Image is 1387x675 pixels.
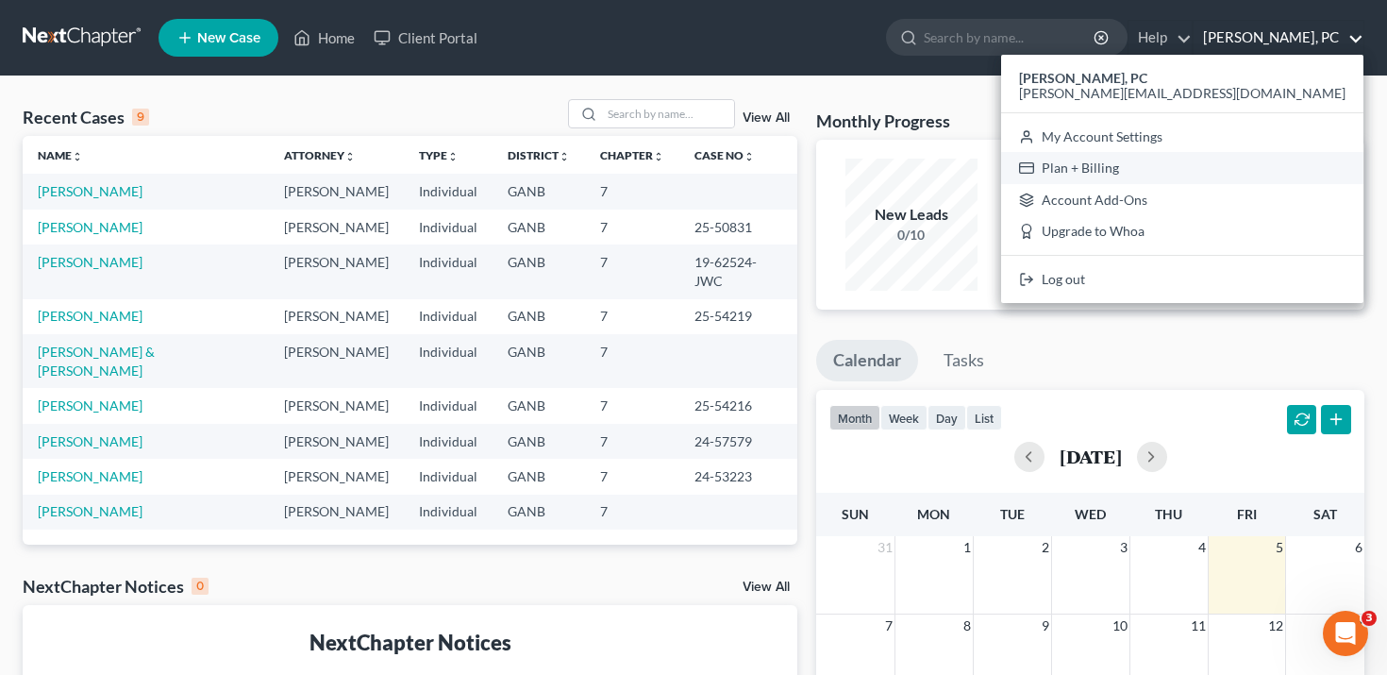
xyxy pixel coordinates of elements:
span: 4 [1196,536,1208,559]
td: 7 [585,424,679,459]
a: [PERSON_NAME] [38,219,142,235]
i: unfold_more [72,151,83,162]
i: unfold_more [344,151,356,162]
a: Attorneyunfold_more [284,148,356,162]
td: Individual [404,299,493,334]
td: [PERSON_NAME] [269,459,404,494]
h2: [DATE] [1060,447,1122,466]
span: 3 [1118,536,1129,559]
i: unfold_more [744,151,755,162]
span: 5 [1274,536,1285,559]
td: GANB [493,459,585,494]
td: [PERSON_NAME] [269,424,404,459]
div: Recent Cases [23,106,149,128]
span: 8 [961,615,973,637]
td: [PERSON_NAME] [269,299,404,334]
div: 0 [192,578,209,595]
span: Wed [1075,506,1106,522]
iframe: Intercom live chat [1323,611,1368,656]
span: Mon [917,506,950,522]
td: GANB [493,495,585,530]
td: 7 [585,459,679,494]
a: Client Portal [364,21,487,55]
a: [PERSON_NAME] & [PERSON_NAME] [38,344,155,379]
td: 19-62524-JWC [679,245,798,298]
span: 6 [1353,536,1364,559]
div: [PERSON_NAME], PC [1001,55,1363,303]
a: [PERSON_NAME] [38,503,142,519]
td: 24-53223 [679,459,798,494]
a: My Account Settings [1001,121,1363,153]
td: 24-57579 [679,424,798,459]
span: Sat [1313,506,1337,522]
span: 10 [1111,615,1129,637]
span: 11 [1189,615,1208,637]
a: [PERSON_NAME] [38,468,142,484]
span: [PERSON_NAME][EMAIL_ADDRESS][DOMAIN_NAME] [1019,85,1345,101]
a: [PERSON_NAME] [38,183,142,199]
td: 25-54219 [679,299,798,334]
td: GANB [493,334,585,388]
div: New Leads [845,204,978,226]
a: Account Add-Ons [1001,184,1363,216]
td: Individual [404,424,493,459]
div: 9 [132,109,149,126]
button: month [829,405,880,430]
input: Search by name... [924,20,1096,55]
td: [PERSON_NAME] [269,388,404,423]
span: 12 [1266,615,1285,637]
td: Individual [404,210,493,245]
a: View All [743,581,790,594]
span: Fri [1237,506,1257,522]
td: Individual [404,388,493,423]
td: GANB [493,210,585,245]
span: Sun [842,506,869,522]
td: 7 [585,174,679,209]
a: [PERSON_NAME] [38,254,142,270]
span: 1 [961,536,973,559]
input: Search by name... [602,100,734,127]
span: 7 [883,615,894,637]
td: 7 [585,495,679,530]
span: 31 [876,536,894,559]
td: GANB [493,299,585,334]
td: [PERSON_NAME] [269,495,404,530]
a: Districtunfold_more [508,148,570,162]
td: [PERSON_NAME] [269,210,404,245]
td: 7 [585,245,679,298]
button: list [966,405,1002,430]
div: 0/10 [845,226,978,245]
span: New Case [197,31,260,45]
span: 9 [1040,615,1051,637]
span: Thu [1155,506,1182,522]
a: [PERSON_NAME], PC [1194,21,1363,55]
a: Log out [1001,263,1363,295]
a: Tasks [927,340,1001,381]
strong: [PERSON_NAME], PC [1019,70,1147,86]
td: 7 [585,210,679,245]
a: [PERSON_NAME] [38,397,142,413]
td: 25-54216 [679,388,798,423]
span: Tue [1000,506,1025,522]
a: Plan + Billing [1001,152,1363,184]
i: unfold_more [559,151,570,162]
a: Home [284,21,364,55]
td: [PERSON_NAME] [269,174,404,209]
i: unfold_more [447,151,459,162]
a: View All [743,111,790,125]
button: week [880,405,927,430]
td: Individual [404,334,493,388]
td: 25-50831 [679,210,798,245]
a: Chapterunfold_more [600,148,664,162]
a: Upgrade to Whoa [1001,216,1363,248]
td: Individual [404,245,493,298]
a: Case Nounfold_more [694,148,755,162]
span: 2 [1040,536,1051,559]
a: [PERSON_NAME] [38,433,142,449]
span: 3 [1362,611,1377,626]
td: [PERSON_NAME] [269,245,404,298]
button: day [927,405,966,430]
a: Help [1128,21,1192,55]
a: Typeunfold_more [419,148,459,162]
td: 7 [585,388,679,423]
